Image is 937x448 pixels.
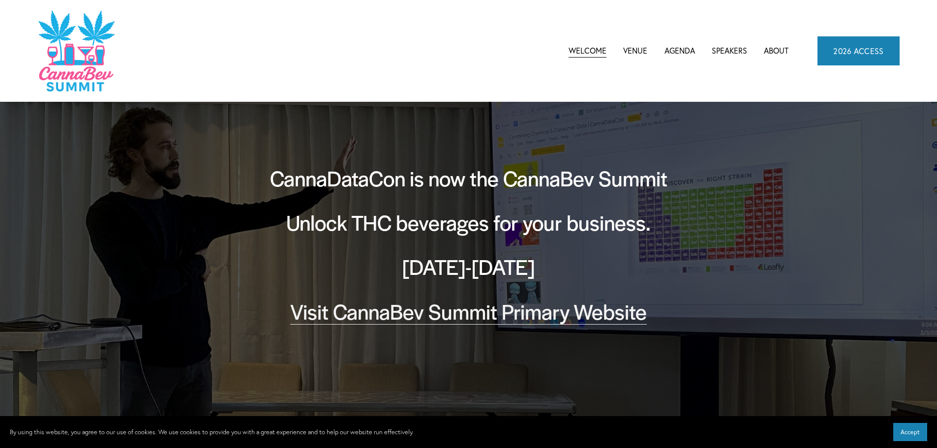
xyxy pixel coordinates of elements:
a: About [764,43,788,58]
a: Welcome [569,43,606,58]
span: Accept [901,428,920,436]
h2: [DATE]-[DATE] [247,252,690,281]
a: 2026 ACCESS [817,36,900,65]
a: Venue [623,43,647,58]
h2: Unlock THC beverages for your business. [247,208,690,237]
img: CannaDataCon [37,9,115,92]
span: Agenda [665,44,695,58]
h2: CannaDataCon is now the CannaBev Summit [247,164,690,192]
a: folder dropdown [665,43,695,58]
button: Accept [893,423,927,441]
a: Visit CannaBev Summit Primary Website [290,297,647,326]
p: By using this website, you agree to our use of cookies. We use cookies to provide you with a grea... [10,427,414,438]
a: Speakers [712,43,747,58]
